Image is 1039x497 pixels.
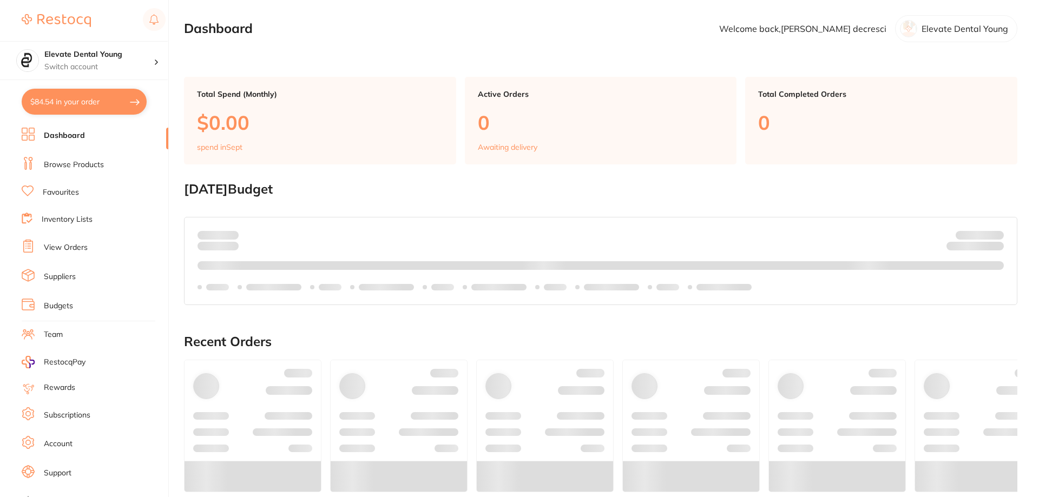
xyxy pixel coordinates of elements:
[956,230,1004,239] p: Budget:
[44,160,104,170] a: Browse Products
[946,240,1004,253] p: Remaining:
[184,21,253,36] h2: Dashboard
[471,283,527,291] p: Labels extended
[544,283,567,291] p: Labels
[656,283,679,291] p: Labels
[983,230,1004,240] strong: $NaN
[44,301,73,312] a: Budgets
[184,334,1017,349] h2: Recent Orders
[246,283,301,291] p: Labels extended
[197,143,242,151] p: spend in Sept
[197,111,443,134] p: $0.00
[184,182,1017,197] h2: [DATE] Budget
[17,50,38,71] img: Elevate Dental Young
[44,242,88,253] a: View Orders
[44,329,63,340] a: Team
[43,187,79,198] a: Favourites
[745,77,1017,164] a: Total Completed Orders0
[478,143,537,151] p: Awaiting delivery
[44,410,90,421] a: Subscriptions
[758,90,1004,98] p: Total Completed Orders
[584,283,639,291] p: Labels extended
[465,77,737,164] a: Active Orders0Awaiting delivery
[42,214,93,225] a: Inventory Lists
[22,89,147,115] button: $84.54 in your order
[44,49,154,60] h4: Elevate Dental Young
[22,14,91,27] img: Restocq Logo
[985,243,1004,253] strong: $0.00
[319,283,341,291] p: Labels
[44,130,85,141] a: Dashboard
[198,230,239,239] p: Spent:
[44,271,76,282] a: Suppliers
[719,24,886,34] p: Welcome back, [PERSON_NAME] decresci
[22,356,86,368] a: RestocqPay
[22,356,35,368] img: RestocqPay
[758,111,1004,134] p: 0
[197,90,443,98] p: Total Spend (Monthly)
[44,62,154,72] p: Switch account
[44,468,71,479] a: Support
[44,357,86,368] span: RestocqPay
[478,111,724,134] p: 0
[184,77,456,164] a: Total Spend (Monthly)$0.00spend inSept
[44,439,73,449] a: Account
[206,283,229,291] p: Labels
[696,283,752,291] p: Labels extended
[198,240,239,253] p: month
[922,24,1008,34] p: Elevate Dental Young
[22,8,91,33] a: Restocq Logo
[478,90,724,98] p: Active Orders
[44,382,75,393] a: Rewards
[359,283,414,291] p: Labels extended
[431,283,454,291] p: Labels
[220,230,239,240] strong: $0.00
